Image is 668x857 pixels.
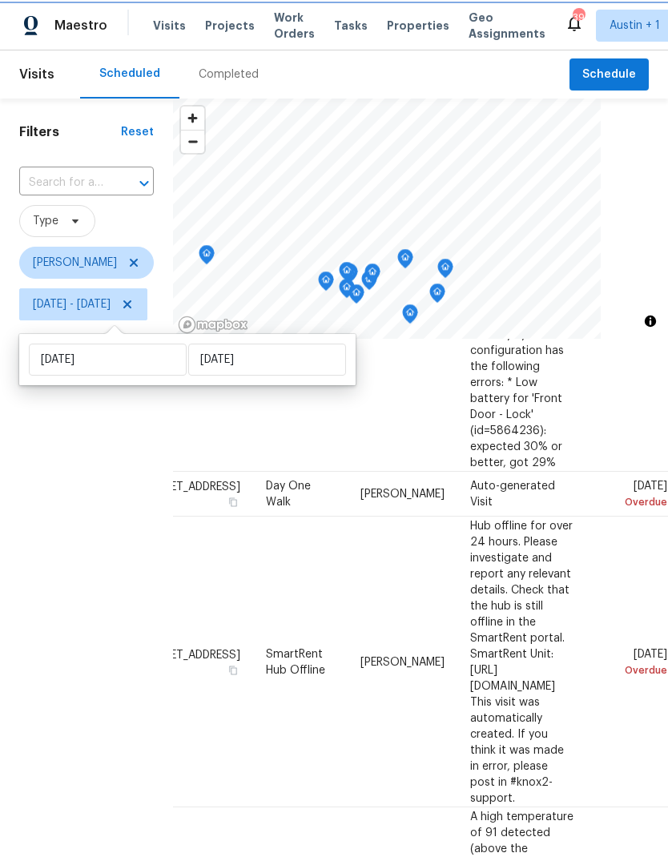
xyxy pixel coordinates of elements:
[641,312,660,331] button: Toggle attribution
[470,72,573,468] span: Lock batteries low. Please replace the batteries and fully test the SmartRent system. SmartRent U...
[199,66,259,82] div: Completed
[226,662,240,677] button: Copy Address
[140,649,240,660] span: [STREET_ADDRESS]
[387,18,449,34] span: Properties
[348,284,364,309] div: Map marker
[360,656,445,667] span: [PERSON_NAME]
[19,124,121,140] h1: Filters
[19,171,109,195] input: Search for an address...
[334,20,368,31] span: Tasks
[178,316,248,334] a: Mapbox homepage
[54,18,107,34] span: Maestro
[318,272,334,296] div: Map marker
[140,481,240,493] span: [STREET_ADDRESS]
[199,245,215,270] div: Map marker
[181,130,204,153] button: Zoom out
[121,124,154,140] div: Reset
[266,481,311,508] span: Day One Walk
[437,259,453,284] div: Map marker
[361,271,377,296] div: Map marker
[397,249,413,274] div: Map marker
[599,481,667,510] span: [DATE]
[470,481,555,508] span: Auto-generated Visit
[205,18,255,34] span: Projects
[29,344,187,376] input: Start date
[599,662,667,678] div: Overdue
[33,296,111,312] span: [DATE] - [DATE]
[181,131,204,153] span: Zoom out
[470,520,573,803] span: Hub offline for over 24 hours. Please investigate and report any relevant details. Check that the...
[364,264,380,288] div: Map marker
[599,648,667,678] span: [DATE]
[19,57,54,92] span: Visits
[274,10,315,42] span: Work Orders
[266,648,325,675] span: SmartRent Hub Offline
[153,18,186,34] span: Visits
[569,58,649,91] button: Schedule
[33,255,117,271] span: [PERSON_NAME]
[339,262,355,287] div: Map marker
[339,279,355,304] div: Map marker
[99,66,160,82] div: Scheduled
[469,10,545,42] span: Geo Assignments
[133,172,155,195] button: Open
[582,65,636,85] span: Schedule
[188,344,346,376] input: End date
[573,10,584,26] div: 39
[610,18,660,34] span: Austin + 1
[181,107,204,130] button: Zoom in
[599,494,667,510] div: Overdue
[402,304,418,329] div: Map marker
[173,99,601,339] canvas: Map
[646,312,655,330] span: Toggle attribution
[360,489,445,500] span: [PERSON_NAME]
[226,495,240,509] button: Copy Address
[429,284,445,308] div: Map marker
[33,213,58,229] span: Type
